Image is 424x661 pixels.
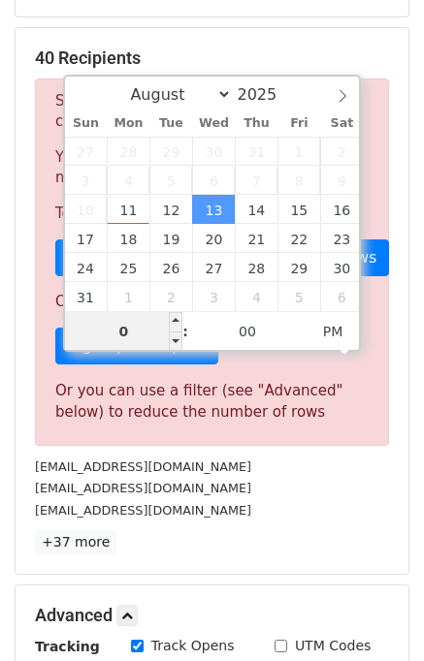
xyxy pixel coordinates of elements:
span: August 23, 2025 [320,224,363,253]
span: August 30, 2025 [320,253,363,282]
a: +37 more [35,530,116,554]
span: August 9, 2025 [320,166,363,195]
span: August 10, 2025 [65,195,108,224]
a: Choose a Google Sheet with fewer rows [55,239,389,276]
small: [EMAIL_ADDRESS][DOMAIN_NAME] [35,481,251,495]
span: Thu [235,117,277,130]
span: August 2, 2025 [320,137,363,166]
span: July 27, 2025 [65,137,108,166]
p: Or [55,292,369,312]
h5: Advanced [35,605,389,626]
iframe: Chat Widget [327,568,424,661]
span: Wed [192,117,235,130]
small: [EMAIL_ADDRESS][DOMAIN_NAME] [35,459,251,474]
span: August 1, 2025 [277,137,320,166]
span: August 31, 2025 [65,282,108,311]
span: Click to toggle [307,312,360,351]
span: August 17, 2025 [65,224,108,253]
span: August 18, 2025 [107,224,149,253]
span: August 26, 2025 [149,253,192,282]
strong: Tracking [35,639,100,654]
label: UTM Codes [295,636,371,656]
span: September 6, 2025 [320,282,363,311]
p: To send these emails, you can either: [55,204,369,224]
input: Hour [65,312,183,351]
span: September 1, 2025 [107,282,149,311]
span: September 3, 2025 [192,282,235,311]
span: August 3, 2025 [65,166,108,195]
span: August 5, 2025 [149,166,192,195]
span: August 14, 2025 [235,195,277,224]
span: Fri [277,117,320,130]
span: September 2, 2025 [149,282,192,311]
span: August 19, 2025 [149,224,192,253]
p: Your current plan supports a daily maximum of . [55,147,369,188]
span: August 16, 2025 [320,195,363,224]
span: July 31, 2025 [235,137,277,166]
span: August 20, 2025 [192,224,235,253]
span: August 15, 2025 [277,195,320,224]
span: August 12, 2025 [149,195,192,224]
label: Track Opens [151,636,235,656]
h5: 40 Recipients [35,47,389,69]
div: Or you can use a filter (see "Advanced" below) to reduce the number of rows [55,380,369,424]
span: August 13, 2025 [192,195,235,224]
span: Sun [65,117,108,130]
span: August 11, 2025 [107,195,149,224]
span: July 28, 2025 [107,137,149,166]
span: July 29, 2025 [149,137,192,166]
span: July 30, 2025 [192,137,235,166]
span: : [182,312,188,351]
span: September 5, 2025 [277,282,320,311]
span: August 27, 2025 [192,253,235,282]
span: August 29, 2025 [277,253,320,282]
span: September 4, 2025 [235,282,277,311]
span: Tue [149,117,192,130]
span: August 25, 2025 [107,253,149,282]
span: August 8, 2025 [277,166,320,195]
input: Minute [188,312,307,351]
span: August 28, 2025 [235,253,277,282]
span: August 22, 2025 [277,224,320,253]
span: August 21, 2025 [235,224,277,253]
span: August 24, 2025 [65,253,108,282]
p: Sorry, you don't have enough daily email credits to send these emails. [55,91,369,132]
span: August 7, 2025 [235,166,277,195]
a: Sign up for a plan [55,328,218,364]
input: Year [232,85,302,104]
span: Mon [107,117,149,130]
span: Sat [320,117,363,130]
span: August 6, 2025 [192,166,235,195]
span: August 4, 2025 [107,166,149,195]
small: [EMAIL_ADDRESS][DOMAIN_NAME] [35,503,251,518]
